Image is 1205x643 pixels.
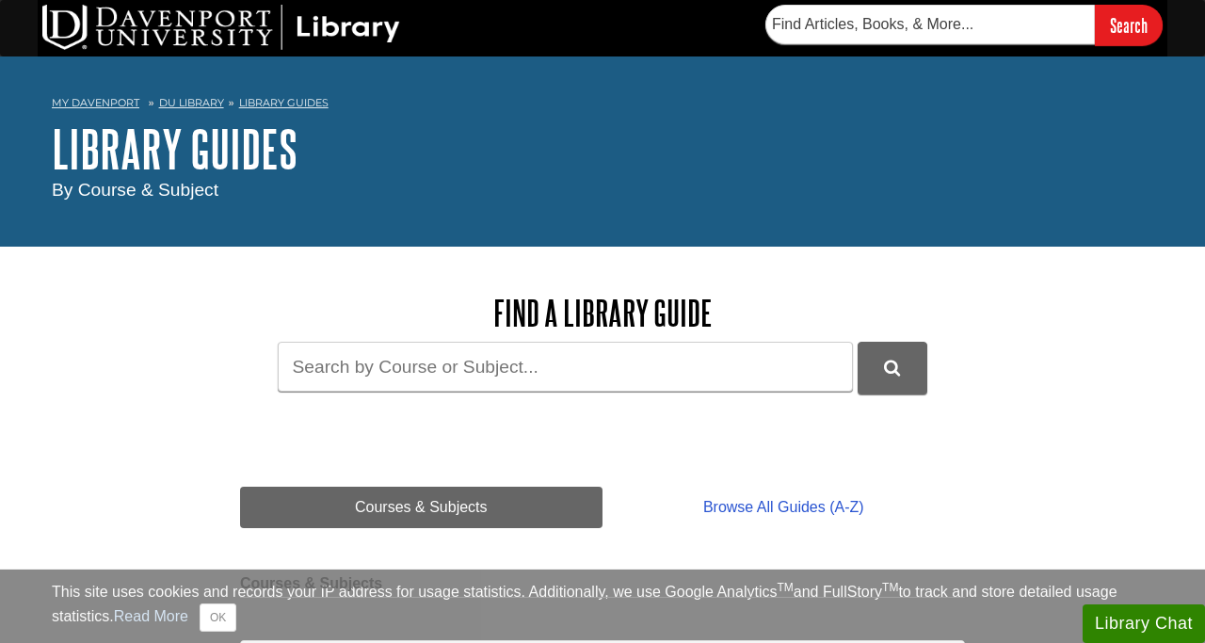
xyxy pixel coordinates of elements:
button: Library Chat [1083,604,1205,643]
i: Search Library Guides [884,360,900,377]
button: Close [200,603,236,632]
input: Search by Course or Subject... [278,342,853,392]
a: Browse All Guides (A-Z) [602,487,965,528]
div: By Course & Subject [52,177,1153,204]
a: Library Guides [239,96,329,109]
div: This site uses cookies and records your IP address for usage statistics. Additionally, we use Goo... [52,581,1153,632]
a: Courses & Subjects [240,487,602,528]
form: Searches DU Library's articles, books, and more [765,5,1163,45]
input: Find Articles, Books, & More... [765,5,1095,44]
h1: Library Guides [52,121,1153,177]
input: Search [1095,5,1163,45]
a: My Davenport [52,95,139,111]
a: DU Library [159,96,224,109]
a: Read More [114,608,188,624]
img: DU Library [42,5,400,50]
h2: Courses & Subjects [240,575,965,598]
h2: Find a Library Guide [240,294,965,332]
nav: breadcrumb [52,90,1153,121]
